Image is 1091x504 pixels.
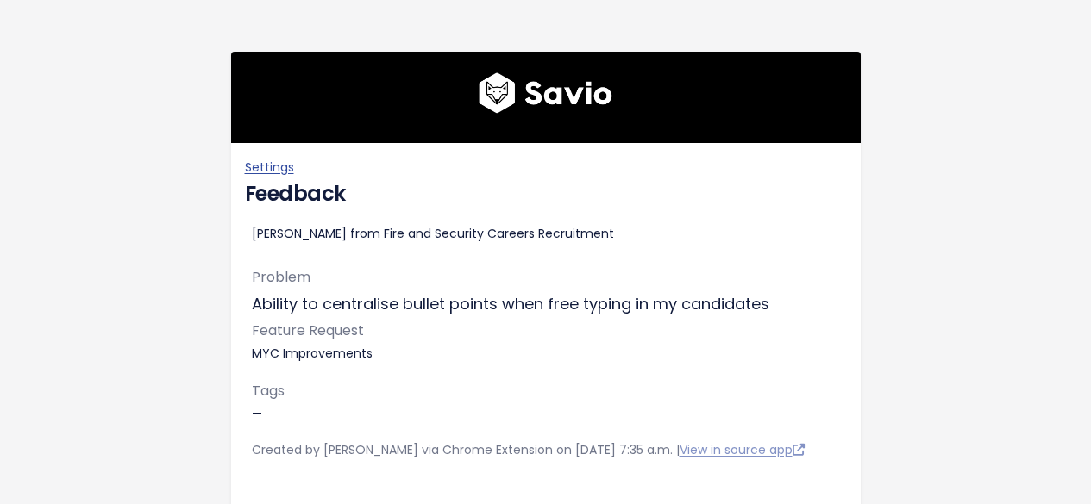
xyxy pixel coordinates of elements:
[252,267,310,287] span: Problem
[252,223,840,245] div: [PERSON_NAME] from Fire and Security Careers Recruitment
[479,72,612,114] img: logo600x187.a314fd40982d.png
[252,290,840,318] p: Ability to centralise bullet points when free typing in my candidates
[245,159,294,176] a: Settings
[252,441,805,458] span: Created by [PERSON_NAME] via Chrome Extension on [DATE] 7:35 a.m. |
[252,320,364,340] span: Feature Request
[245,178,847,209] h4: Feedback
[252,379,840,426] p: —
[680,441,805,458] a: View in source app
[252,381,285,401] span: Tags
[252,319,840,365] p: MYC Improvements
